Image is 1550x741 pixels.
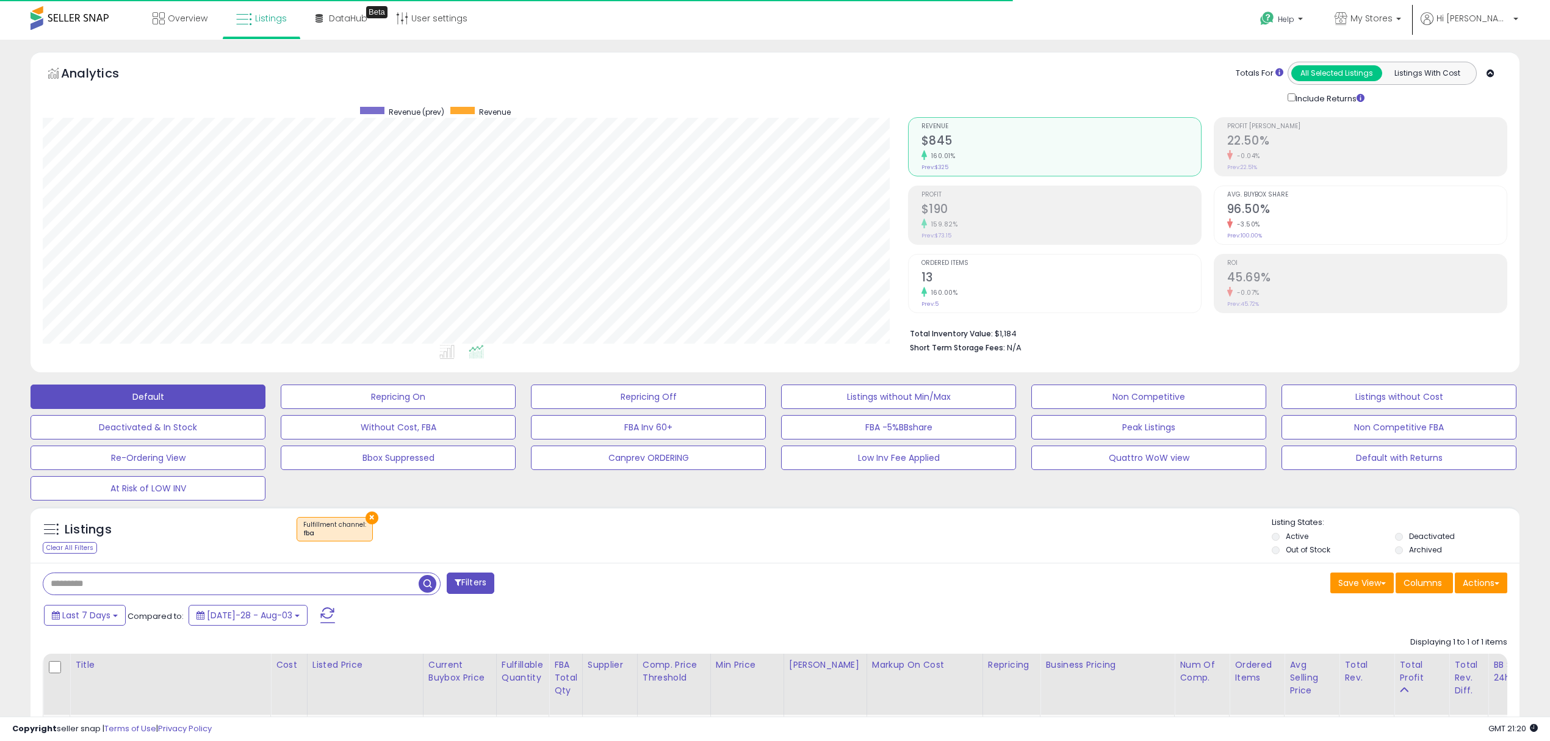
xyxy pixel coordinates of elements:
small: Prev: 45.72% [1227,300,1259,308]
button: Actions [1455,573,1507,593]
small: 160.01% [927,151,956,161]
small: Prev: 100.00% [1227,232,1262,239]
button: FBA -5%BBshare [781,415,1016,439]
span: Listings [255,12,287,24]
button: Default with Returns [1281,446,1516,470]
div: fba [303,529,366,538]
button: FBA Inv 60+ [531,415,766,439]
small: 160.00% [927,288,958,297]
div: Business Pricing [1045,659,1169,671]
div: Include Returns [1278,91,1379,105]
h2: 96.50% [1227,202,1507,219]
button: Re-Ordering View [31,446,265,470]
div: Comp. Price Threshold [643,659,705,684]
button: Filters [447,573,494,594]
span: Revenue [921,123,1201,130]
div: seller snap | | [12,723,212,735]
label: Deactivated [1409,531,1455,541]
small: Prev: $73.15 [921,232,951,239]
h2: $845 [921,134,1201,150]
span: My Stores [1350,12,1393,24]
small: -0.04% [1233,151,1260,161]
div: Fulfillable Quantity [502,659,544,684]
div: Repricing [988,659,1036,671]
button: Listings without Min/Max [781,385,1016,409]
div: Markup on Cost [872,659,978,671]
div: Supplier [588,659,632,671]
div: Clear All Filters [43,542,97,554]
strong: Copyright [12,723,57,734]
button: Listings With Cost [1382,65,1472,81]
button: Non Competitive [1031,385,1266,409]
button: Repricing On [281,385,516,409]
button: Default [31,385,265,409]
span: DataHub [329,12,367,24]
h2: 13 [921,270,1201,287]
button: All Selected Listings [1291,65,1382,81]
div: Total Rev. [1344,659,1389,684]
h2: 22.50% [1227,134,1507,150]
span: Overview [168,12,207,24]
div: Title [75,659,265,671]
div: Current Buybox Price [428,659,491,684]
p: Listing States: [1272,517,1519,529]
small: Prev: $325 [921,164,948,171]
label: Archived [1409,544,1442,555]
li: $1,184 [910,325,1499,340]
h2: $190 [921,202,1201,219]
div: Total Profit [1399,659,1444,684]
div: FBA Total Qty [554,659,577,697]
b: Short Term Storage Fees: [910,342,1005,353]
small: -0.07% [1233,288,1260,297]
button: × [366,511,378,524]
span: Columns [1404,577,1442,589]
span: N/A [1007,342,1022,353]
button: Last 7 Days [44,605,126,626]
div: BB Share 24h. [1493,659,1538,684]
button: Repricing Off [531,385,766,409]
div: Min Price [716,659,779,671]
span: Help [1278,14,1294,24]
span: [DATE]-28 - Aug-03 [207,609,292,621]
span: Profit [921,192,1201,198]
button: Deactivated & In Stock [31,415,265,439]
a: Hi [PERSON_NAME] [1421,12,1518,40]
a: Privacy Policy [158,723,212,734]
button: Non Competitive FBA [1281,415,1516,439]
span: 2025-08-11 21:20 GMT [1488,723,1538,734]
th: CSV column name: cust_attr_1_Supplier [582,654,637,715]
b: Total Inventory Value: [910,328,993,339]
span: Last 7 Days [62,609,110,621]
th: The percentage added to the cost of goods (COGS) that forms the calculator for Min & Max prices. [867,654,982,715]
span: Profit [PERSON_NAME] [1227,123,1507,130]
a: Terms of Use [104,723,156,734]
button: Canprev ORDERING [531,446,766,470]
span: Hi [PERSON_NAME] [1436,12,1510,24]
button: Save View [1330,573,1394,593]
h5: Analytics [61,65,143,85]
label: Out of Stock [1286,544,1330,555]
div: Listed Price [312,659,418,671]
div: Totals For [1236,68,1283,79]
button: Bbox Suppressed [281,446,516,470]
div: Ordered Items [1235,659,1279,684]
button: Peak Listings [1031,415,1266,439]
a: Help [1250,2,1315,40]
span: Compared to: [128,610,184,622]
span: Revenue (prev) [389,107,444,117]
small: Prev: 22.51% [1227,164,1257,171]
span: Avg. Buybox Share [1227,192,1507,198]
button: At Risk of LOW INV [31,476,265,501]
button: [DATE]-28 - Aug-03 [189,605,308,626]
span: ROI [1227,260,1507,267]
div: Num of Comp. [1180,659,1224,684]
span: Fulfillment channel : [303,520,366,538]
div: [PERSON_NAME] [789,659,862,671]
div: Total Rev. Diff. [1454,659,1483,697]
span: Ordered Items [921,260,1201,267]
button: Without Cost, FBA [281,415,516,439]
button: Listings without Cost [1281,385,1516,409]
label: Active [1286,531,1308,541]
h2: 45.69% [1227,270,1507,287]
span: Revenue [479,107,511,117]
